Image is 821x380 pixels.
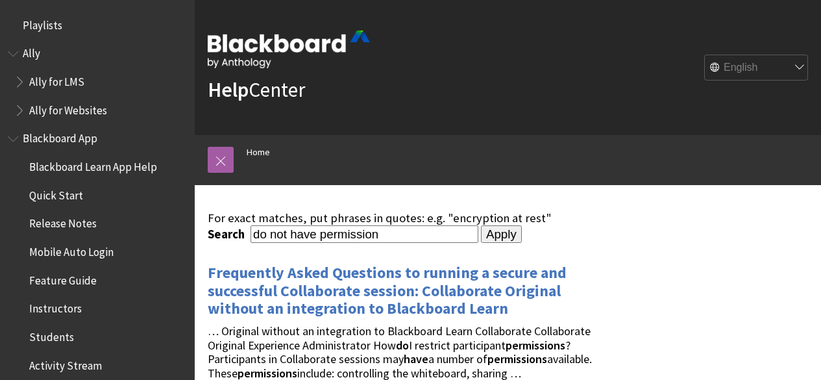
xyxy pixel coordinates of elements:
span: Blackboard Learn App Help [29,156,157,173]
span: Students [29,326,74,344]
strong: permissions [487,351,547,366]
span: Release Notes [29,213,97,231]
strong: Help [208,77,249,103]
span: Ally for LMS [29,71,84,88]
img: Blackboard by Anthology [208,31,370,68]
div: For exact matches, put phrases in quotes: e.g. "encryption at rest" [208,211,616,225]
label: Search [208,227,248,242]
input: Apply [481,225,522,244]
span: Ally [23,43,40,60]
span: Instructors [29,298,82,316]
select: Site Language Selector [705,55,809,81]
strong: do [396,338,409,353]
span: Feature Guide [29,270,97,287]
span: Quick Start [29,184,83,202]
span: Playlists [23,14,62,32]
a: Frequently Asked Questions to running a secure and successful Collaborate session: Collaborate Or... [208,262,567,319]
a: Home [247,144,270,160]
a: HelpCenter [208,77,305,103]
strong: have [404,351,428,366]
span: Blackboard App [23,128,97,146]
nav: Book outline for Anthology Ally Help [8,43,187,121]
span: Ally for Websites [29,99,107,117]
span: Activity Stream [29,355,102,372]
strong: permissions [506,338,565,353]
nav: Book outline for Playlists [8,14,187,36]
span: Mobile Auto Login [29,241,114,259]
